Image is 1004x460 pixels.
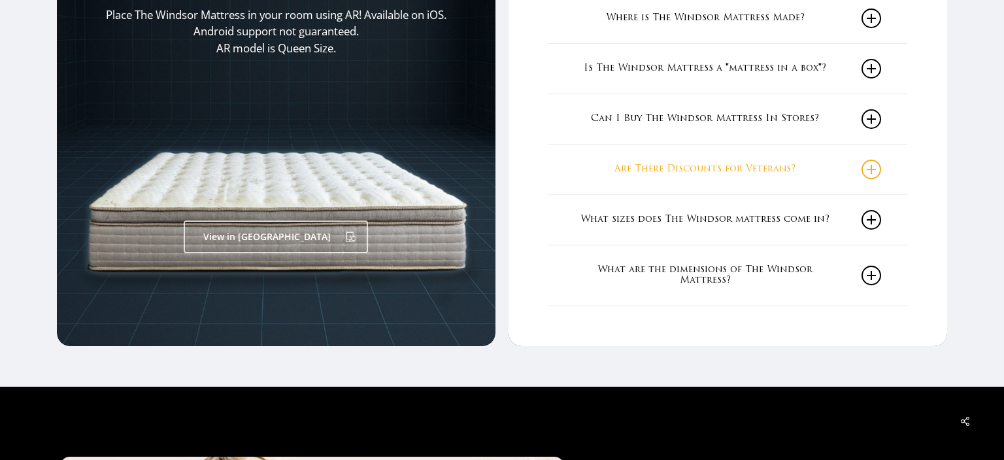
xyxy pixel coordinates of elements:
a: Can I Buy The Windsor Mattress In Stores? [575,94,880,144]
a: Is The Windsor Mattress a "mattress in a box"? [575,44,880,94]
a: What sizes does The Windsor mattress come in? [575,195,880,245]
a: What are the dimensions of The Windsor Mattress? [575,245,880,306]
a: View in [GEOGRAPHIC_DATA] [184,221,368,253]
p: Place The Windsor Mattress in your room using AR! Available on iOS. Android support not guarantee... [97,7,455,56]
a: Are There Discounts for Veterans? [575,145,880,194]
span: View in [GEOGRAPHIC_DATA] [203,230,331,243]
